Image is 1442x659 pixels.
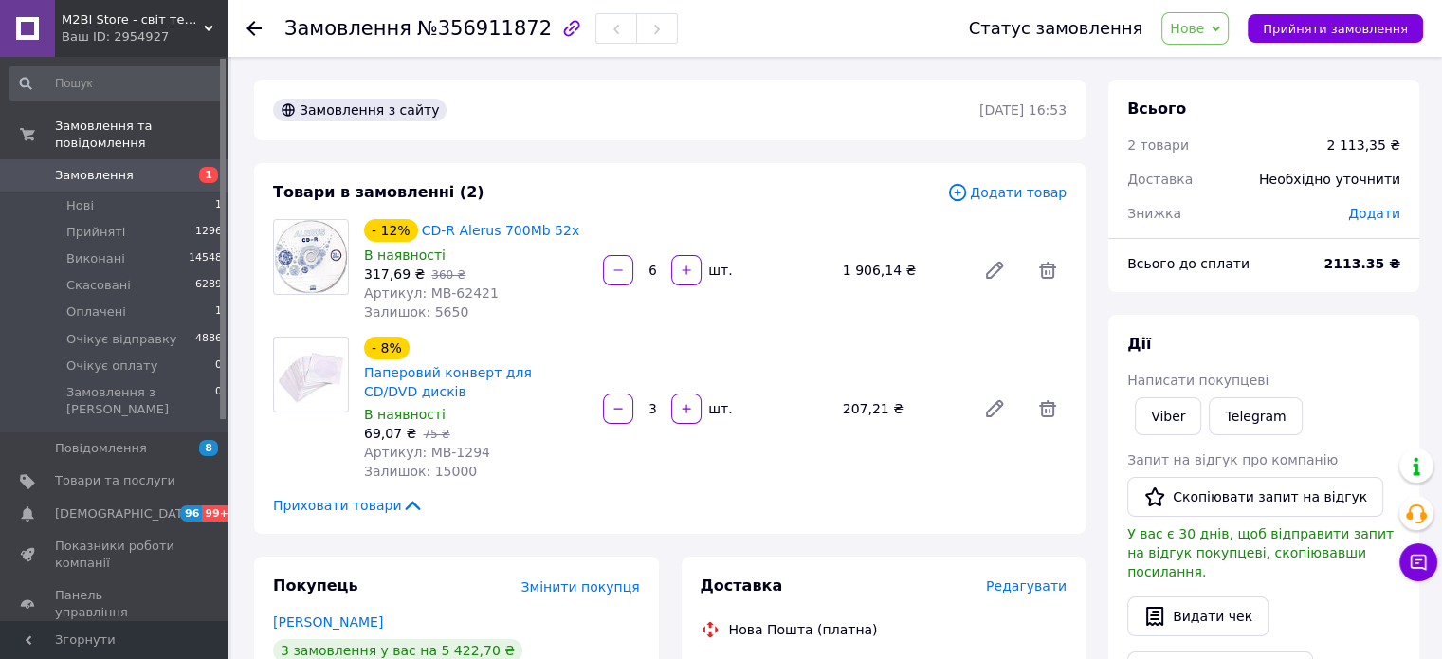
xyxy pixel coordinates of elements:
span: Запит на відгук про компанію [1127,452,1338,467]
time: [DATE] 16:53 [979,102,1067,118]
button: Видати чек [1127,596,1269,636]
span: 1 [215,303,222,320]
span: Написати покупцеві [1127,373,1269,388]
span: 96 [180,505,202,522]
span: 0 [215,384,222,418]
div: 207,21 ₴ [835,395,968,422]
span: 2 товари [1127,137,1189,153]
span: 1296 [195,224,222,241]
span: 8 [199,440,218,456]
button: Скопіювати запит на відгук [1127,477,1383,517]
span: Редагувати [986,578,1067,594]
span: Видалити [1029,251,1067,289]
span: Товари в замовленні (2) [273,183,484,201]
span: Прийняті [66,224,125,241]
span: У вас є 30 днів, щоб відправити запит на відгук покупцеві, скопіювавши посилання. [1127,526,1394,579]
span: Додати товар [947,182,1067,203]
span: Додати [1348,206,1400,221]
span: 360 ₴ [431,268,465,282]
div: - 12% [364,219,418,242]
span: Всього [1127,100,1186,118]
button: Прийняти замовлення [1248,14,1423,43]
span: В наявності [364,247,446,263]
div: Замовлення з сайту [273,99,447,121]
span: Дії [1127,335,1151,353]
b: 2113.35 ₴ [1323,256,1400,271]
span: Показники роботи компанії [55,538,175,572]
span: Замовлення [284,17,411,40]
span: Замовлення та повідомлення [55,118,228,152]
div: Необхідно уточнити [1248,158,1412,200]
div: Статус замовлення [969,19,1143,38]
span: 75 ₴ [423,428,449,441]
span: 69,07 ₴ [364,426,416,441]
button: Чат з покупцем [1399,543,1437,581]
a: Редагувати [976,251,1013,289]
span: Знижка [1127,206,1181,221]
div: 2 113,35 ₴ [1326,136,1400,155]
span: Артикул: MB-1294 [364,445,490,460]
span: Нове [1170,21,1204,36]
div: 1 906,14 ₴ [835,257,968,284]
span: Всього до сплати [1127,256,1250,271]
div: шт. [703,399,734,418]
span: M2BI Store - світ техніки та аксесуарів [62,11,204,28]
span: Артикул: MB-62421 [364,285,499,301]
span: Очікує оплату [66,357,157,375]
span: Замовлення [55,167,134,184]
a: [PERSON_NAME] [273,614,383,630]
span: Видалити [1029,390,1067,428]
img: Паперовий конверт для CD/DVD дисків [274,338,348,412]
span: Змінити покупця [521,579,640,595]
input: Пошук [9,66,224,101]
div: Повернутися назад [246,19,262,38]
span: Покупець [273,577,358,595]
span: №356911872 [417,17,552,40]
img: CD-R Alerus 700Mb 52x [275,220,347,294]
span: Повідомлення [55,440,147,457]
span: Приховати товари [273,496,424,515]
a: CD-R Alerus 700Mb 52x [422,223,579,238]
span: В наявності [364,407,446,422]
span: Скасовані [66,277,131,294]
a: Telegram [1209,397,1302,435]
span: Очікує відправку [66,331,177,348]
span: 1 [215,197,222,214]
span: Залишок: 5650 [364,304,468,320]
a: Редагувати [976,390,1013,428]
span: Замовлення з [PERSON_NAME] [66,384,215,418]
a: Паперовий конверт для CD/DVD дисків [364,365,532,399]
span: 6289 [195,277,222,294]
span: [DEMOGRAPHIC_DATA] [55,505,195,522]
span: Залишок: 15000 [364,464,477,479]
span: Прийняти замовлення [1263,22,1408,36]
span: 1 [199,167,218,183]
span: Оплачені [66,303,126,320]
div: - 8% [364,337,410,359]
span: 14548 [189,250,222,267]
span: 4886 [195,331,222,348]
span: Доставка [701,577,783,595]
span: Виконані [66,250,125,267]
span: Товари та послуги [55,472,175,489]
span: Панель управління [55,587,175,621]
span: Доставка [1127,172,1193,187]
div: Ваш ID: 2954927 [62,28,228,46]
span: 0 [215,357,222,375]
div: Нова Пошта (платна) [724,620,883,639]
div: шт. [703,261,734,280]
span: 317,69 ₴ [364,266,425,282]
span: 99+ [202,505,233,522]
span: Нові [66,197,94,214]
a: Viber [1135,397,1201,435]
